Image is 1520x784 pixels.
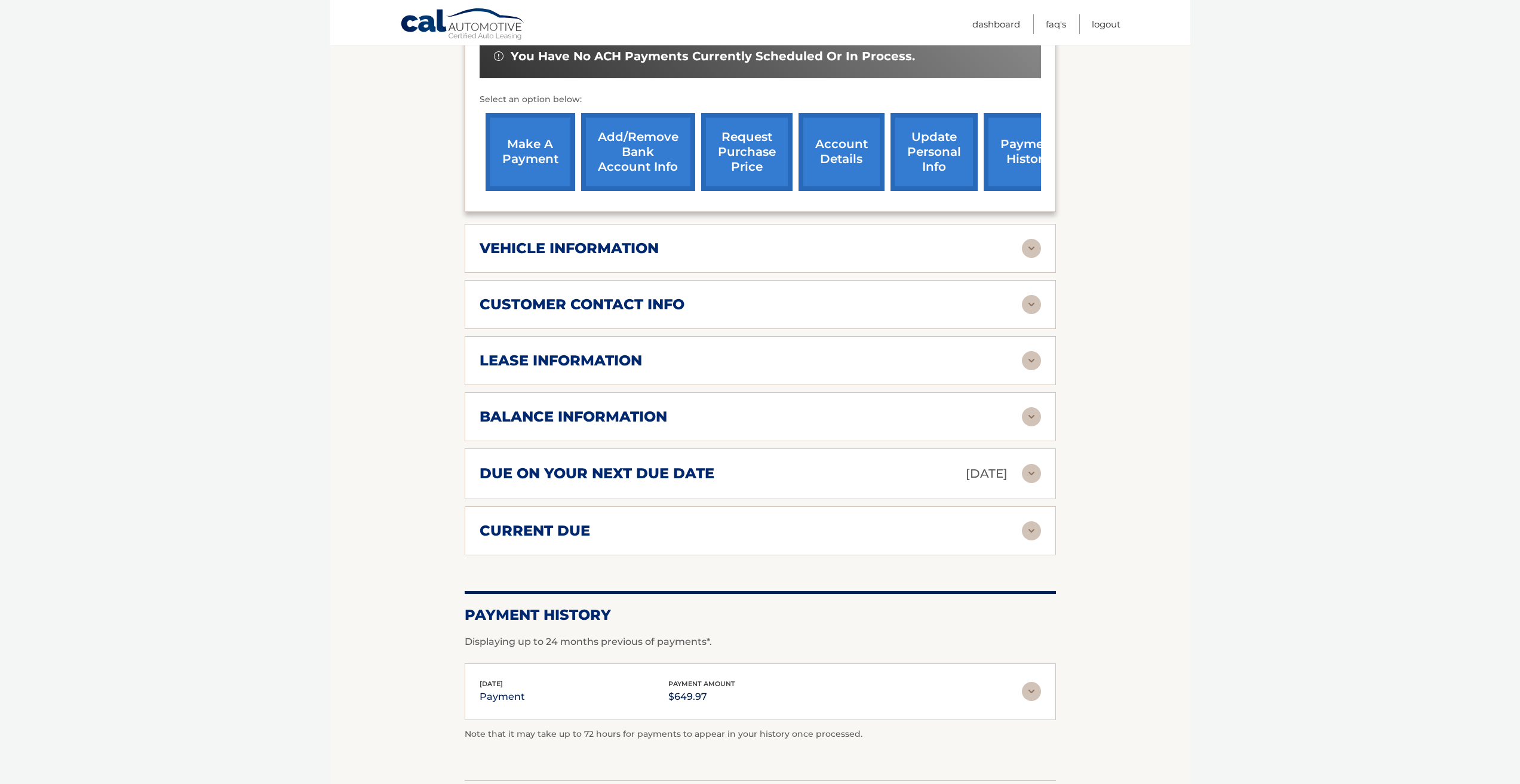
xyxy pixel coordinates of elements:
[465,606,1056,624] h2: Payment History
[1022,295,1041,314] img: accordion-rest.svg
[1046,14,1066,34] a: FAQ's
[581,113,695,191] a: Add/Remove bank account info
[465,635,1056,649] p: Displaying up to 24 months previous of payments*.
[1022,682,1041,701] img: accordion-rest.svg
[486,113,575,191] a: make a payment
[1092,14,1120,34] a: Logout
[799,113,885,191] a: account details
[890,113,978,191] a: update personal info
[701,113,793,191] a: request purchase price
[480,680,503,688] span: [DATE]
[400,8,526,42] a: Cal Automotive
[480,465,714,482] h2: due on your next due date
[480,352,642,370] h2: lease information
[1022,351,1041,370] img: accordion-rest.svg
[966,463,1008,484] p: [DATE]
[1022,464,1041,483] img: accordion-rest.svg
[1022,407,1041,426] img: accordion-rest.svg
[480,296,684,313] h2: customer contact info
[1022,239,1041,258] img: accordion-rest.svg
[480,688,525,705] p: payment
[480,522,590,540] h2: current due
[972,14,1020,34] a: Dashboard
[480,408,667,426] h2: balance information
[1022,521,1041,540] img: accordion-rest.svg
[465,727,1056,742] p: Note that it may take up to 72 hours for payments to appear in your history once processed.
[668,680,735,688] span: payment amount
[480,239,659,257] h2: vehicle information
[480,93,1041,107] p: Select an option below:
[494,51,503,61] img: alert-white.svg
[511,49,915,64] span: You have no ACH payments currently scheduled or in process.
[668,688,735,705] p: $649.97
[984,113,1073,191] a: payment history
